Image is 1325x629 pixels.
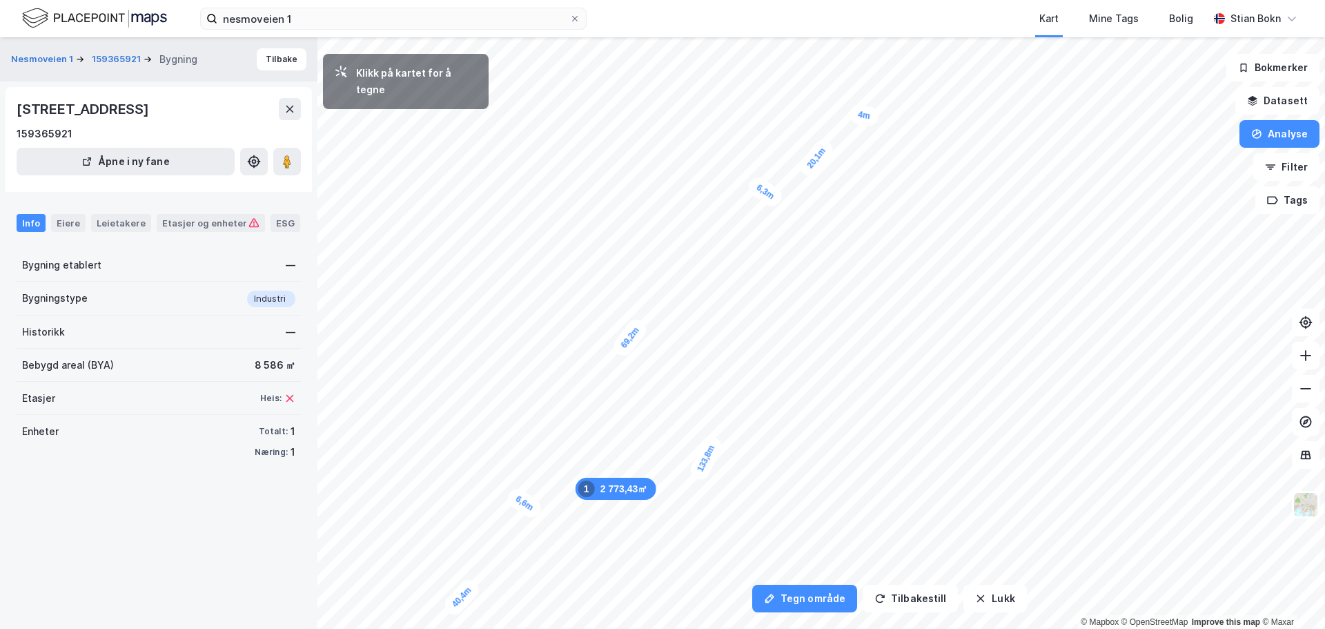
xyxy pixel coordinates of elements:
[1239,120,1319,148] button: Analyse
[17,126,72,142] div: 159365921
[745,174,785,210] div: Map marker
[752,585,857,612] button: Tegn område
[578,481,595,497] div: 1
[22,257,101,273] div: Bygning etablert
[1255,186,1319,214] button: Tags
[1089,10,1139,27] div: Mine Tags
[1230,10,1281,27] div: Stian Bokn
[1235,87,1319,115] button: Datasett
[863,585,958,612] button: Tilbakestill
[92,52,144,66] button: 159365921
[687,434,725,483] div: Map marker
[1253,153,1319,181] button: Filter
[1169,10,1193,27] div: Bolig
[159,51,197,68] div: Bygning
[17,148,235,175] button: Åpne i ny fane
[1256,563,1325,629] div: Kontrollprogram for chat
[848,104,879,127] div: Map marker
[1039,10,1059,27] div: Kart
[259,426,288,437] div: Totalt:
[963,585,1026,612] button: Lukk
[1192,617,1260,627] a: Improve this map
[291,423,295,440] div: 1
[22,357,114,374] div: Bebygd areal (BYA)
[286,324,295,340] div: —
[255,447,288,458] div: Næring:
[1121,617,1188,627] a: OpenStreetMap
[257,48,306,70] button: Tilbake
[255,357,295,374] div: 8 586 ㎡
[91,214,151,232] div: Leietakere
[1293,492,1319,518] img: Z
[51,214,86,232] div: Eiere
[1256,563,1325,629] iframe: Chat Widget
[17,214,46,232] div: Info
[286,257,295,273] div: —
[576,478,656,500] div: Map marker
[610,316,650,360] div: Map marker
[1081,617,1119,627] a: Mapbox
[441,576,482,618] div: Map marker
[17,98,152,120] div: [STREET_ADDRESS]
[22,6,167,30] img: logo.f888ab2527a4732fd821a326f86c7f29.svg
[22,290,88,307] div: Bygningstype
[271,214,300,232] div: ESG
[796,137,836,180] div: Map marker
[162,217,259,229] div: Etasjer og enheter
[356,65,478,98] div: Klikk på kartet for å tegne
[22,390,55,407] div: Etasjer
[504,485,544,521] div: Map marker
[22,423,59,440] div: Enheter
[22,324,65,340] div: Historikk
[11,52,76,66] button: Nesmoveien 1
[217,8,569,29] input: Søk på adresse, matrikkel, gårdeiere, leietakere eller personer
[291,444,295,461] div: 1
[1226,54,1319,81] button: Bokmerker
[260,393,282,404] div: Heis:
